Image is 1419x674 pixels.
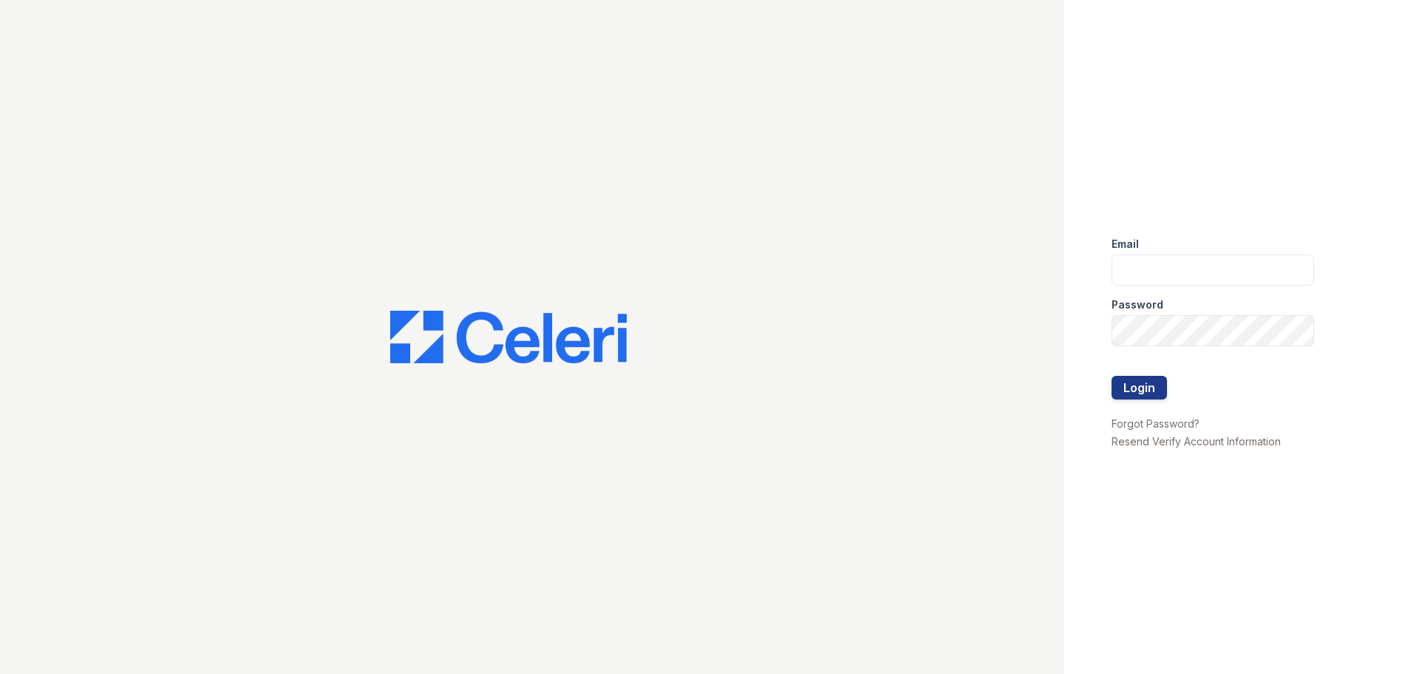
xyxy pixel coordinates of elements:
[1112,376,1167,400] button: Login
[1112,435,1281,448] a: Resend Verify Account Information
[390,311,627,364] img: CE_Logo_Blue-a8612792a0a2168367f1c8372b55b34899dd931a85d93a1a3d3e32e68fde9ad4.png
[1112,297,1163,312] label: Password
[1112,237,1139,252] label: Email
[1112,417,1199,430] a: Forgot Password?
